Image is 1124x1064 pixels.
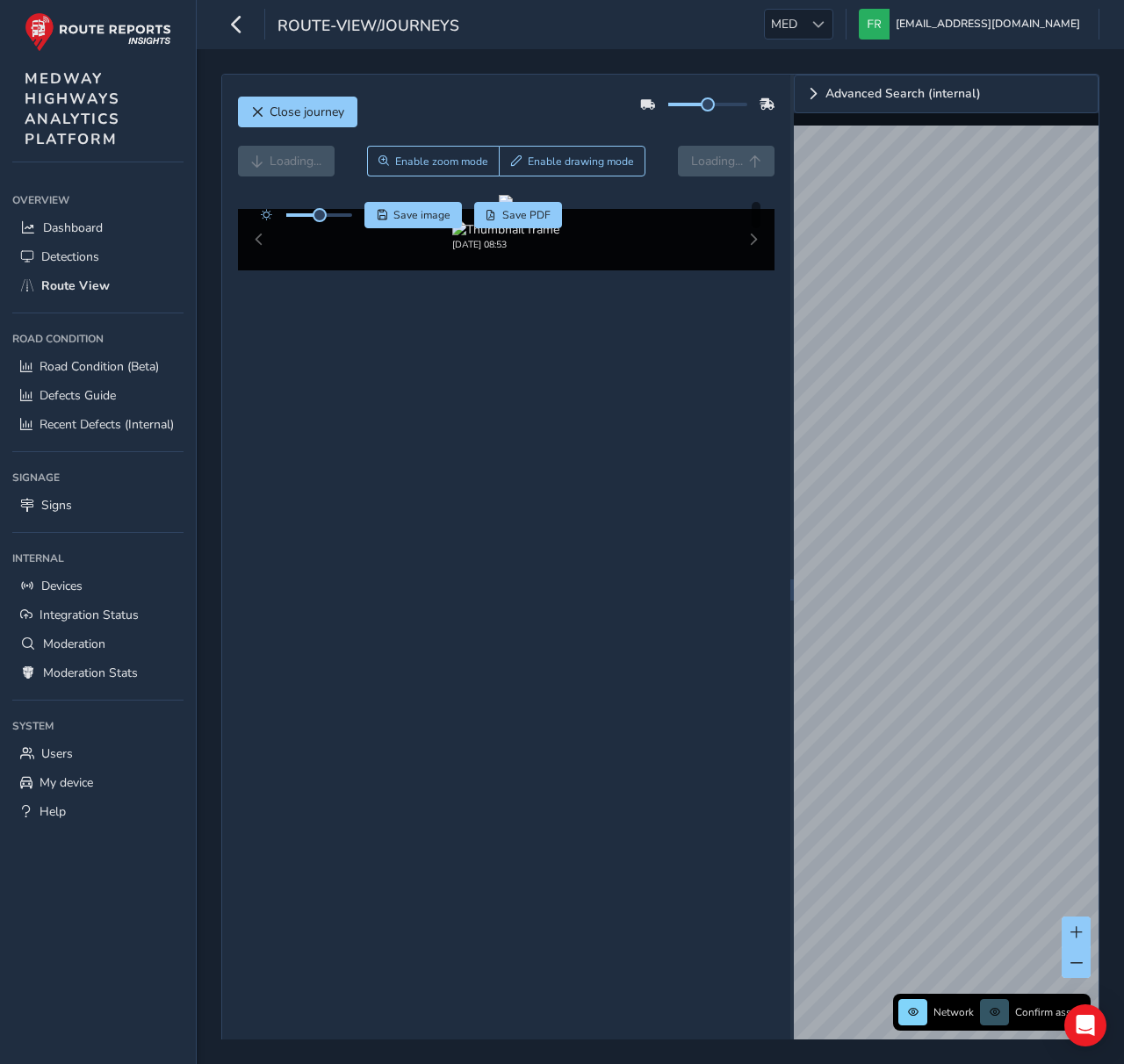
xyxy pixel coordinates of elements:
button: Save [364,202,462,228]
span: route-view/journeys [277,15,459,40]
a: Recent Defects (Internal) [12,410,184,439]
button: [EMAIL_ADDRESS][DOMAIN_NAME] [859,9,1086,40]
div: [DATE] 08:53 [452,238,559,251]
div: Signage [12,464,184,491]
span: Signs [41,497,72,514]
span: Devices [41,578,83,594]
span: Detections [41,248,99,265]
a: My device [12,768,184,797]
div: Internal [12,545,184,572]
a: Devices [12,572,184,600]
span: MEDWAY HIGHWAYS ANALYTICS PLATFORM [25,68,120,149]
a: Moderation Stats [12,658,184,687]
span: Save PDF [502,208,551,222]
span: Recent Defects (Internal) [40,416,174,433]
span: Advanced Search (internal) [825,88,981,100]
span: Moderation [43,636,105,652]
span: [EMAIL_ADDRESS][DOMAIN_NAME] [896,9,1080,40]
a: Road Condition (Beta) [12,352,184,381]
span: Route View [41,277,110,294]
span: Network [933,1005,974,1019]
a: Help [12,797,184,826]
a: Integration Status [12,600,184,629]
span: Road Condition (Beta) [40,358,159,375]
button: Close journey [238,97,357,127]
img: diamond-layout [859,9,890,40]
span: Users [41,745,73,762]
span: Moderation Stats [43,665,138,681]
span: Confirm assets [1015,1005,1085,1019]
div: Overview [12,187,184,213]
span: Close journey [270,104,344,120]
img: Thumbnail frame [452,221,559,238]
button: PDF [474,202,563,228]
span: Integration Status [40,607,139,623]
div: Road Condition [12,326,184,352]
a: Signs [12,491,184,520]
a: Detections [12,242,184,271]
div: Open Intercom Messenger [1064,1004,1106,1046]
button: Draw [499,146,645,176]
span: Help [40,803,66,820]
span: MED [765,10,803,39]
span: Enable zoom mode [395,155,488,169]
a: Moderation [12,629,184,658]
a: Dashboard [12,213,184,242]
span: Dashboard [43,219,103,236]
button: Zoom [367,146,500,176]
span: Enable drawing mode [528,155,634,169]
a: Route View [12,271,184,300]
img: rr logo [25,12,171,52]
a: Users [12,739,184,768]
span: Save image [393,208,450,222]
span: My device [40,774,93,791]
a: Defects Guide [12,381,184,410]
span: Defects Guide [40,387,116,404]
a: Expand [794,75,1099,113]
div: System [12,713,184,739]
